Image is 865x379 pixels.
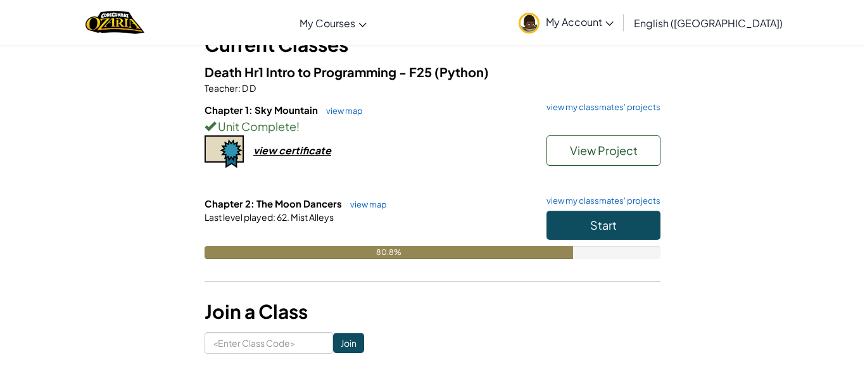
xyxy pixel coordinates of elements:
input: <Enter Class Code> [205,332,333,354]
a: English ([GEOGRAPHIC_DATA]) [628,6,789,40]
span: Start [590,218,617,232]
span: ! [296,119,300,134]
span: D D [241,82,256,94]
a: view map [344,199,387,209]
span: View Project [570,143,638,158]
a: My Courses [293,6,373,40]
a: view my classmates' projects [540,103,660,111]
a: view map [320,106,363,116]
span: Death Hr1 Intro to Programming - F25 [205,64,434,80]
span: 62. [275,211,289,223]
a: view my classmates' projects [540,197,660,205]
a: Ozaria by CodeCombat logo [85,9,144,35]
span: Teacher [205,82,238,94]
span: (Python) [434,64,489,80]
span: Mist Alleys [289,211,334,223]
span: : [238,82,241,94]
span: Chapter 1: Sky Mountain [205,104,320,116]
button: View Project [546,135,660,166]
input: Join [333,333,364,353]
img: avatar [519,13,540,34]
span: English ([GEOGRAPHIC_DATA]) [634,16,783,30]
span: Chapter 2: The Moon Dancers [205,197,344,209]
div: view certificate [253,144,331,157]
span: Unit Complete [216,119,296,134]
h3: Join a Class [205,297,660,326]
span: : [273,211,275,223]
img: certificate-icon.png [205,135,244,168]
button: Start [546,211,660,240]
span: My Account [546,15,614,28]
a: view certificate [205,144,331,157]
img: Home [85,9,144,35]
div: 80.8% [205,246,573,259]
span: My Courses [300,16,355,30]
a: My Account [512,3,620,42]
span: Last level played [205,211,273,223]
